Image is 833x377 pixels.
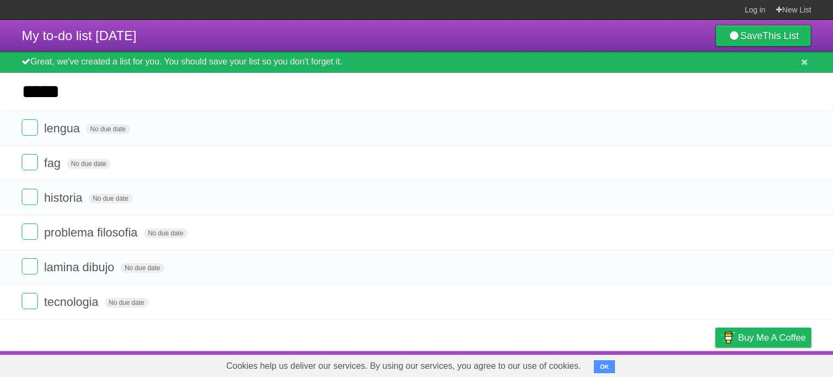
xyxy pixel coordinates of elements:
[44,191,85,205] span: historia
[44,226,140,239] span: problema filosofia
[721,328,735,347] img: Buy me a coffee
[105,298,149,308] span: No due date
[22,293,38,309] label: Done
[44,295,101,309] span: tecnologia
[22,154,38,170] label: Done
[743,354,811,374] a: Suggest a feature
[144,228,188,238] span: No due date
[22,119,38,136] label: Done
[607,354,651,374] a: Developers
[22,189,38,205] label: Done
[571,354,594,374] a: About
[86,124,130,134] span: No due date
[120,263,164,273] span: No due date
[44,156,63,170] span: fag
[715,25,811,47] a: SaveThis List
[715,328,811,348] a: Buy me a coffee
[738,328,806,347] span: Buy me a coffee
[664,354,688,374] a: Terms
[22,28,137,43] span: My to-do list [DATE]
[22,223,38,240] label: Done
[88,194,132,203] span: No due date
[594,360,615,373] button: OK
[22,258,38,274] label: Done
[44,260,117,274] span: lamina dibujo
[67,159,111,169] span: No due date
[215,355,592,377] span: Cookies help us deliver our services. By using our services, you agree to our use of cookies.
[762,30,799,41] b: This List
[44,122,82,135] span: lengua
[701,354,729,374] a: Privacy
